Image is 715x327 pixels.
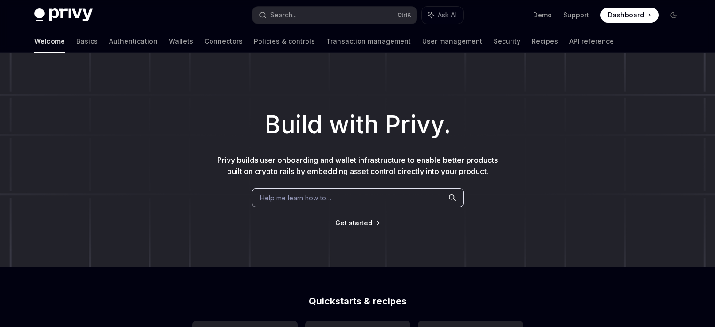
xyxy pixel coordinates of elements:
[254,30,315,53] a: Policies & controls
[335,219,372,227] span: Get started
[15,106,700,143] h1: Build with Privy.
[422,30,482,53] a: User management
[532,30,558,53] a: Recipes
[204,30,243,53] a: Connectors
[34,8,93,22] img: dark logo
[169,30,193,53] a: Wallets
[192,296,523,306] h2: Quickstarts & recipes
[563,10,589,20] a: Support
[666,8,681,23] button: Toggle dark mode
[438,10,456,20] span: Ask AI
[326,30,411,53] a: Transaction management
[260,193,331,203] span: Help me learn how to…
[34,30,65,53] a: Welcome
[422,7,463,24] button: Ask AI
[569,30,614,53] a: API reference
[600,8,659,23] a: Dashboard
[217,155,498,176] span: Privy builds user onboarding and wallet infrastructure to enable better products built on crypto ...
[252,7,417,24] button: Search...CtrlK
[335,218,372,228] a: Get started
[270,9,297,21] div: Search...
[608,10,644,20] span: Dashboard
[494,30,520,53] a: Security
[109,30,157,53] a: Authentication
[76,30,98,53] a: Basics
[533,10,552,20] a: Demo
[397,11,411,19] span: Ctrl K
